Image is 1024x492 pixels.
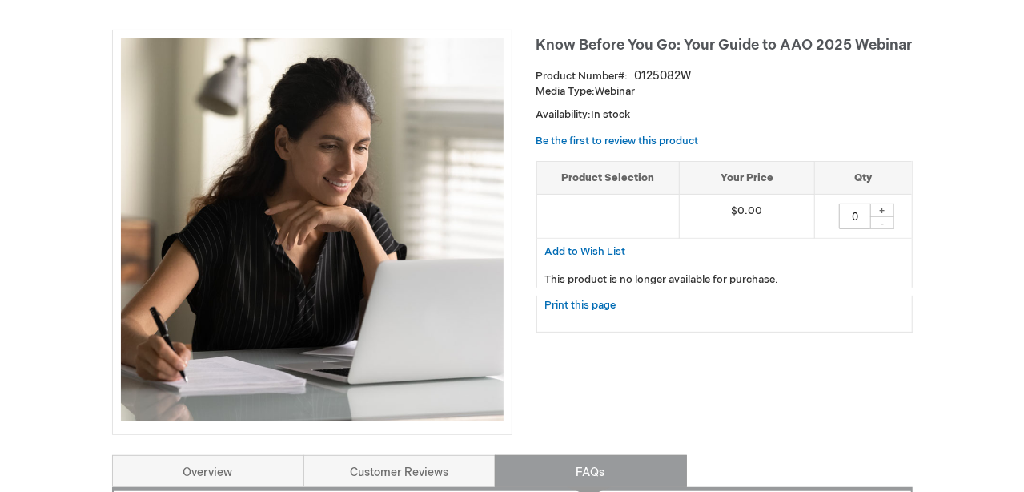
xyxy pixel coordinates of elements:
a: Be the first to review this product [536,135,699,147]
p: Webinar [536,84,913,99]
img: Know Before You Go: Your Guide to AAO 2025 Webinar [121,38,504,421]
th: Qty [815,161,912,195]
strong: Media Type: [536,85,596,98]
div: 0125082W [635,68,692,84]
span: Add to Wish List [545,245,626,258]
div: + [870,204,894,217]
td: $0.00 [679,195,815,239]
p: Availability: [536,107,913,123]
span: Know Before You Go: Your Guide to AAO 2025 Webinar [536,37,913,54]
span: In stock [592,108,631,121]
a: Overview [112,455,304,487]
th: Product Selection [537,161,680,195]
a: FAQs [495,455,687,487]
strong: Product Number [536,70,628,83]
a: Print this page [545,296,616,316]
th: Your Price [679,161,815,195]
input: Qty [839,204,871,229]
p: This product is no longer available for purchase. [545,272,904,288]
div: - [870,216,894,229]
a: Add to Wish List [545,244,626,258]
a: Customer Reviews [303,455,496,487]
